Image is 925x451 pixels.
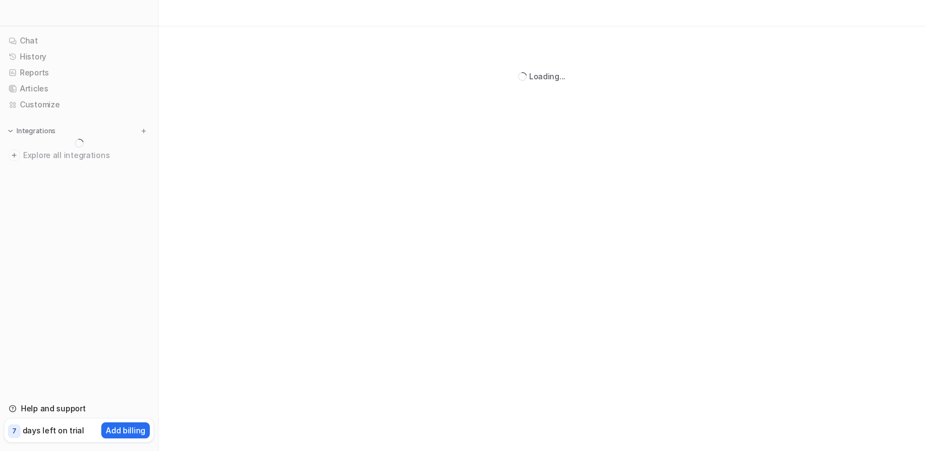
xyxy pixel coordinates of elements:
p: Add billing [106,425,145,436]
p: 7 [12,426,17,436]
p: days left on trial [23,425,84,436]
div: Loading... [529,70,565,82]
button: Integrations [4,126,59,137]
img: expand menu [7,127,14,135]
a: Articles [4,81,154,96]
a: History [4,49,154,64]
a: Customize [4,97,154,112]
a: Explore all integrations [4,148,154,163]
img: menu_add.svg [140,127,148,135]
a: Help and support [4,401,154,416]
p: Integrations [17,127,56,135]
button: Add billing [101,422,150,438]
a: Chat [4,33,154,48]
a: Reports [4,65,154,80]
img: explore all integrations [9,150,20,161]
span: Explore all integrations [23,146,149,164]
